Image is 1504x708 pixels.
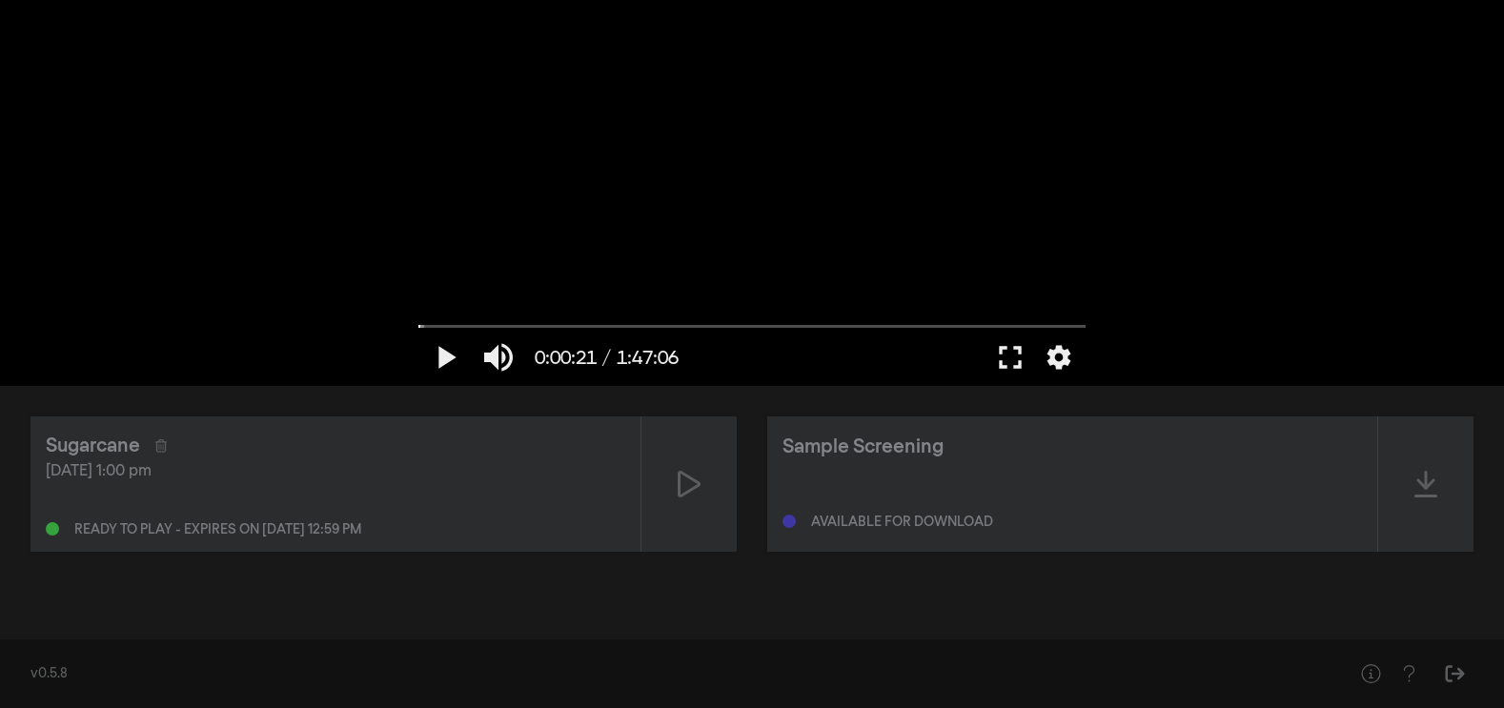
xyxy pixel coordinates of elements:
[811,516,993,529] div: Available for download
[1390,655,1428,693] button: Help
[525,329,688,386] button: 0:00:21 / 1:47:06
[984,329,1037,386] button: Full screen
[46,460,625,483] div: [DATE] 1:00 pm
[418,329,472,386] button: Play
[1037,329,1081,386] button: More settings
[1435,655,1474,693] button: Sign Out
[46,432,140,460] div: Sugarcane
[1352,655,1390,693] button: Help
[30,664,1313,684] div: v0.5.8
[74,523,361,536] div: Ready to play - expires on [DATE] 12:59 pm
[782,433,944,461] div: Sample Screening
[472,329,525,386] button: Mute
